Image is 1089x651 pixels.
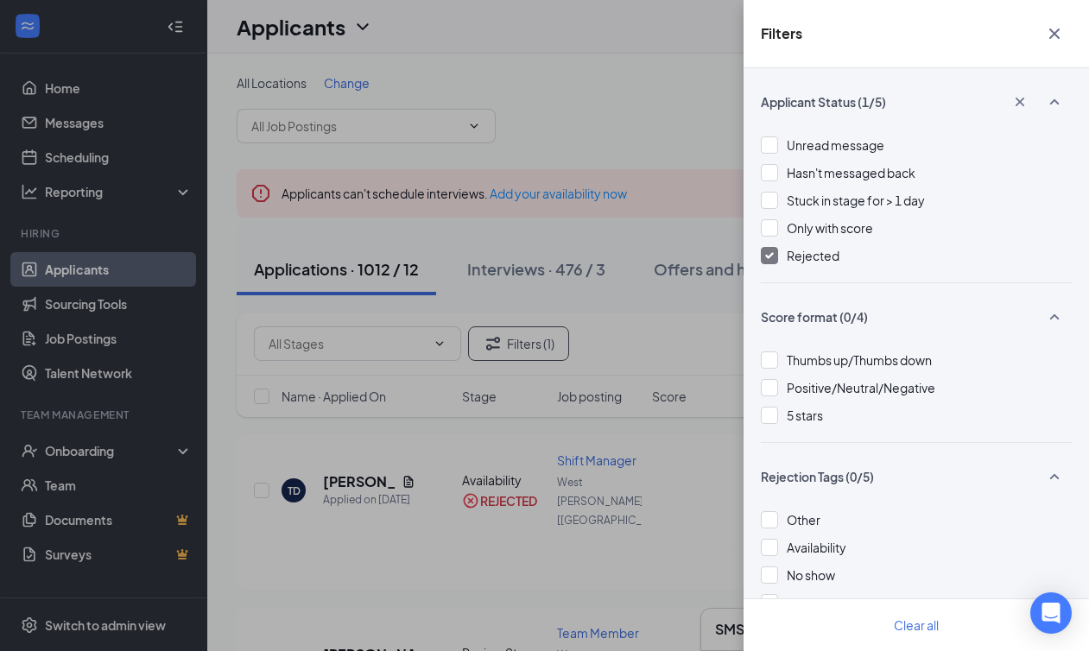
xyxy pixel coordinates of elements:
[1037,17,1072,50] button: Cross
[761,468,874,485] span: Rejection Tags (0/5)
[787,352,932,368] span: Thumbs up/Thumbs down
[1044,466,1065,487] svg: SmallChevronUp
[787,512,820,528] span: Other
[787,567,835,583] span: No show
[761,308,868,325] span: Score format (0/4)
[1044,92,1065,112] svg: SmallChevronUp
[787,380,935,395] span: Positive/Neutral/Negative
[787,408,823,423] span: 5 stars
[1044,307,1065,327] svg: SmallChevronUp
[1037,300,1072,333] button: SmallChevronUp
[765,252,774,259] img: checkbox
[787,595,801,610] span: Fit
[1044,23,1065,44] svg: Cross
[787,220,873,236] span: Only with score
[787,137,884,153] span: Unread message
[761,24,802,43] h5: Filters
[761,93,886,111] span: Applicant Status (1/5)
[787,540,846,555] span: Availability
[1037,85,1072,118] button: SmallChevronUp
[1003,87,1037,117] button: Cross
[1037,460,1072,493] button: SmallChevronUp
[873,608,959,642] button: Clear all
[787,193,925,208] span: Stuck in stage for > 1 day
[1011,93,1029,111] svg: Cross
[1030,592,1072,634] div: Open Intercom Messenger
[787,248,839,263] span: Rejected
[787,165,915,180] span: Hasn't messaged back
